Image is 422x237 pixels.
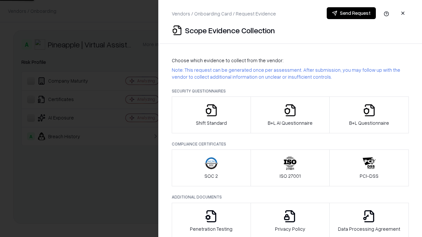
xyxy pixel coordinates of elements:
button: PCI-DSS [329,149,409,186]
p: SOC 2 [204,172,218,179]
p: Shift Standard [196,119,227,126]
button: Send Request [327,7,376,19]
button: B+L Questionnaire [329,96,409,133]
p: B+L Questionnaire [349,119,389,126]
p: Penetration Testing [190,225,232,232]
p: Choose which evidence to collect from the vendor: [172,57,409,64]
p: Privacy Policy [275,225,305,232]
p: PCI-DSS [360,172,378,179]
p: ISO 27001 [280,172,301,179]
button: ISO 27001 [251,149,330,186]
p: B+L AI Questionnaire [268,119,313,126]
button: Shift Standard [172,96,251,133]
button: B+L AI Questionnaire [251,96,330,133]
p: Note: This request can be generated once per assessment. After submission, you may follow up with... [172,66,409,80]
button: SOC 2 [172,149,251,186]
p: Scope Evidence Collection [185,25,275,36]
p: Security Questionnaires [172,88,409,94]
p: Additional Documents [172,194,409,200]
p: Data Processing Agreement [338,225,400,232]
p: Compliance Certificates [172,141,409,147]
p: Vendors / Onboarding Card / Request Evidence [172,10,276,17]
